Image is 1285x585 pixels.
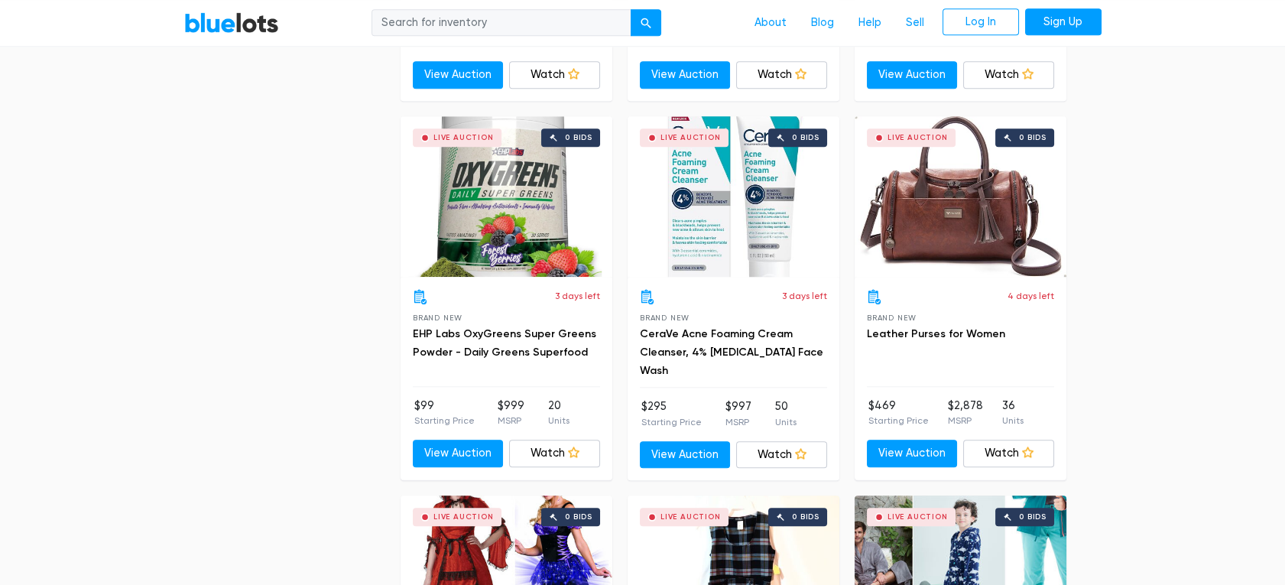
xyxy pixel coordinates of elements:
span: Brand New [867,314,917,322]
p: Starting Price [414,414,475,427]
input: Search for inventory [372,9,631,37]
div: 0 bids [792,513,819,521]
li: $295 [641,398,702,429]
p: 3 days left [555,289,600,303]
a: EHP Labs OxyGreens Super Greens Powder - Daily Greens Superfood [413,327,596,359]
p: Starting Price [868,414,929,427]
div: 0 bids [792,134,819,141]
a: Watch [736,441,827,469]
a: Watch [509,440,600,467]
a: Help [846,8,894,37]
li: 20 [548,398,569,428]
a: Log In [943,8,1019,36]
p: MSRP [498,414,524,427]
li: $999 [498,398,524,428]
p: 4 days left [1008,289,1054,303]
a: Blog [799,8,846,37]
a: Sell [894,8,936,37]
div: Live Auction [433,134,494,141]
a: Watch [963,61,1054,89]
a: Watch [963,440,1054,467]
a: View Auction [413,440,504,467]
span: Brand New [413,314,462,322]
a: Live Auction 0 bids [401,116,612,277]
div: 0 bids [1019,513,1046,521]
a: Live Auction 0 bids [855,116,1066,277]
a: View Auction [640,441,731,469]
a: View Auction [413,61,504,89]
li: 50 [775,398,797,429]
a: Watch [736,61,827,89]
div: 0 bids [565,134,592,141]
li: $469 [868,398,929,428]
a: Leather Purses for Women [867,327,1005,340]
li: $2,878 [948,398,983,428]
a: About [742,8,799,37]
div: Live Auction [660,513,721,521]
p: Starting Price [641,415,702,429]
div: Live Auction [660,134,721,141]
div: 0 bids [565,513,592,521]
p: Units [775,415,797,429]
li: $99 [414,398,475,428]
li: $997 [725,398,751,429]
p: MSRP [725,415,751,429]
p: Units [1002,414,1024,427]
a: Watch [509,61,600,89]
p: MSRP [948,414,983,427]
a: View Auction [867,440,958,467]
li: 36 [1002,398,1024,428]
p: Units [548,414,569,427]
a: BlueLots [184,11,279,34]
p: 3 days left [782,289,827,303]
a: View Auction [867,61,958,89]
a: Sign Up [1025,8,1102,36]
div: Live Auction [887,134,948,141]
a: CeraVe Acne Foaming Cream Cleanser, 4% [MEDICAL_DATA] Face Wash [640,327,823,377]
div: 0 bids [1019,134,1046,141]
span: Brand New [640,314,690,322]
a: View Auction [640,61,731,89]
div: Live Auction [433,513,494,521]
div: Live Auction [887,513,948,521]
a: Live Auction 0 bids [628,116,839,277]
